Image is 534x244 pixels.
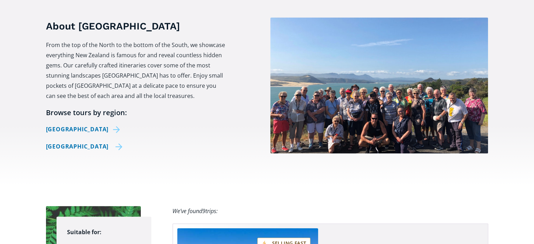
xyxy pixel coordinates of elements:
[46,124,123,134] a: [GEOGRAPHIC_DATA]
[46,108,226,117] h6: Browse tours by region:
[46,40,226,101] p: From the top of the North to the bottom of the South, we showcase everything New Zealand is famou...
[172,206,218,216] div: We’ve found trips:
[67,227,101,237] legend: Suitable for:
[46,19,226,33] h3: About [GEOGRAPHIC_DATA]
[202,207,205,215] span: 9
[46,141,123,152] a: [GEOGRAPHIC_DATA]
